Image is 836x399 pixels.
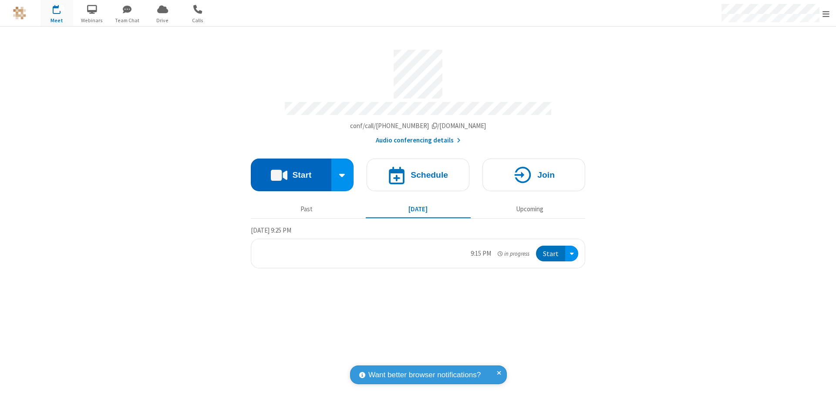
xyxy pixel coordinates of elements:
[350,121,486,131] button: Copy my meeting room linkCopy my meeting room link
[482,159,585,191] button: Join
[376,135,461,145] button: Audio conferencing details
[251,43,585,145] section: Account details
[411,171,448,179] h4: Schedule
[350,122,486,130] span: Copy my meeting room link
[477,201,582,217] button: Upcoming
[111,17,144,24] span: Team Chat
[367,159,469,191] button: Schedule
[536,246,565,262] button: Start
[331,159,354,191] div: Start conference options
[59,5,64,11] div: 1
[146,17,179,24] span: Drive
[498,250,529,258] em: in progress
[182,17,214,24] span: Calls
[565,246,578,262] div: Open menu
[251,159,331,191] button: Start
[251,226,291,234] span: [DATE] 9:25 PM
[251,225,585,269] section: Today's Meetings
[254,201,359,217] button: Past
[537,171,555,179] h4: Join
[366,201,471,217] button: [DATE]
[13,7,26,20] img: QA Selenium DO NOT DELETE OR CHANGE
[76,17,108,24] span: Webinars
[368,369,481,381] span: Want better browser notifications?
[292,171,311,179] h4: Start
[471,249,491,259] div: 9:15 PM
[40,17,73,24] span: Meet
